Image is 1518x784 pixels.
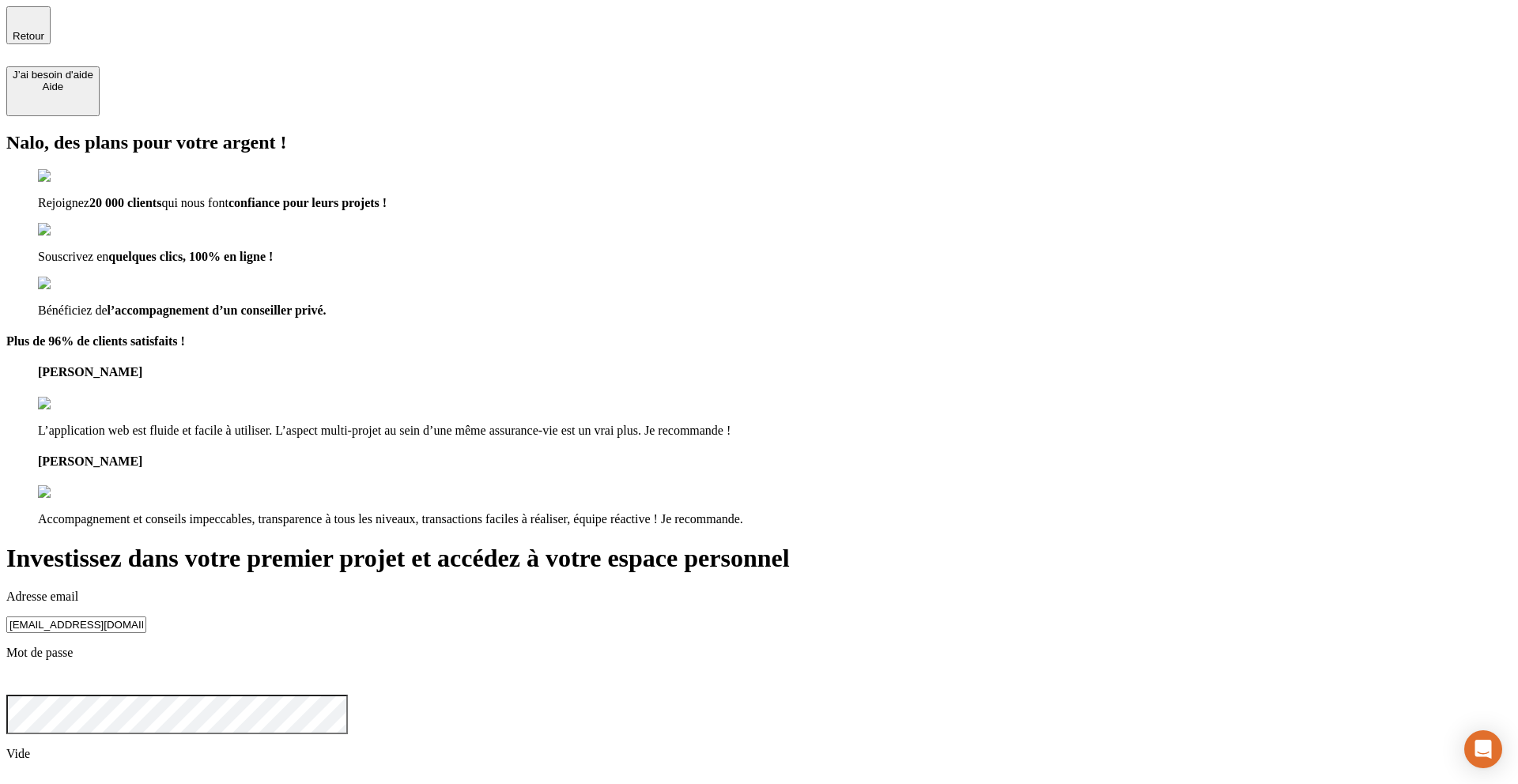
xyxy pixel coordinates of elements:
[38,303,108,317] span: Bénéficiez de
[13,30,44,42] span: Retour
[89,196,162,209] span: 20 000 clients
[38,397,116,411] img: reviews stars
[6,6,51,44] button: Retour
[6,132,1512,153] h2: Nalo, des plans pour votre argent !
[38,512,1512,526] p: Accompagnement et conseils impeccables, transparence à tous les niveaux, transactions faciles à r...
[6,334,1512,349] h4: Plus de 96% de clients satisfaits !
[38,365,1512,379] h4: [PERSON_NAME]
[6,544,1512,573] h1: Investissez dans votre premier projet et accédez à votre espace personnel
[108,250,273,263] span: quelques clics, 100% en ligne !
[6,646,1512,660] p: Mot de passe
[38,424,1512,438] p: L’application web est fluide et facile à utiliser. L’aspect multi-projet au sein d’une même assur...
[38,454,1512,469] h4: [PERSON_NAME]
[38,250,108,263] span: Souscrivez en
[6,590,1512,604] p: Adresse email
[13,69,93,81] div: J’ai besoin d'aide
[6,66,100,116] button: J’ai besoin d'aideAide
[6,747,1512,761] p: Vide
[13,81,93,92] div: Aide
[38,485,116,499] img: reviews stars
[38,169,106,183] img: checkmark
[108,303,327,317] span: l’accompagnement d’un conseiller privé.
[161,196,228,209] span: qui nous font
[228,196,387,209] span: confiance pour leurs projets !
[38,223,106,237] img: checkmark
[38,196,89,209] span: Rejoignez
[38,277,106,291] img: checkmark
[1464,730,1502,768] div: Open Intercom Messenger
